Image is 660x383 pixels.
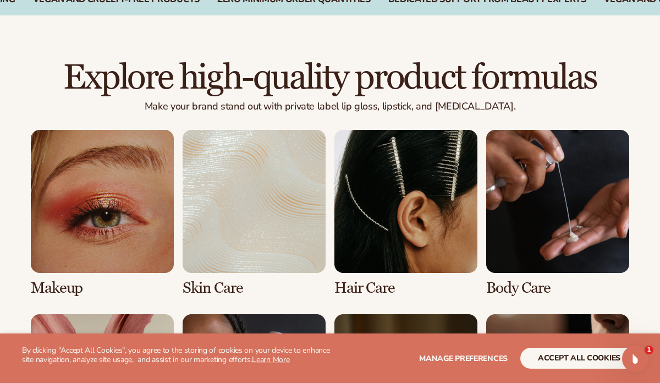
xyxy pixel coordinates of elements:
p: Make your brand stand out with private label lip gloss, lipstick, and [MEDICAL_DATA]. [31,101,629,113]
button: Manage preferences [419,348,508,369]
div: 4 / 8 [486,130,629,297]
h3: Body Care [486,280,629,297]
div: 1 / 8 [31,130,174,297]
h3: Makeup [31,280,174,297]
p: By clicking "Accept All Cookies", you agree to the storing of cookies on your device to enhance s... [22,346,330,365]
span: Manage preferences [419,353,508,364]
div: 3 / 8 [334,130,477,297]
h2: Explore high-quality product formulas [31,59,629,96]
button: accept all cookies [520,348,638,369]
div: 2 / 8 [183,130,326,297]
h3: Hair Care [334,280,477,297]
iframe: Intercom live chat [622,346,648,372]
h3: Skin Care [183,280,326,297]
a: Learn More [252,354,289,365]
span: 1 [645,346,653,354]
